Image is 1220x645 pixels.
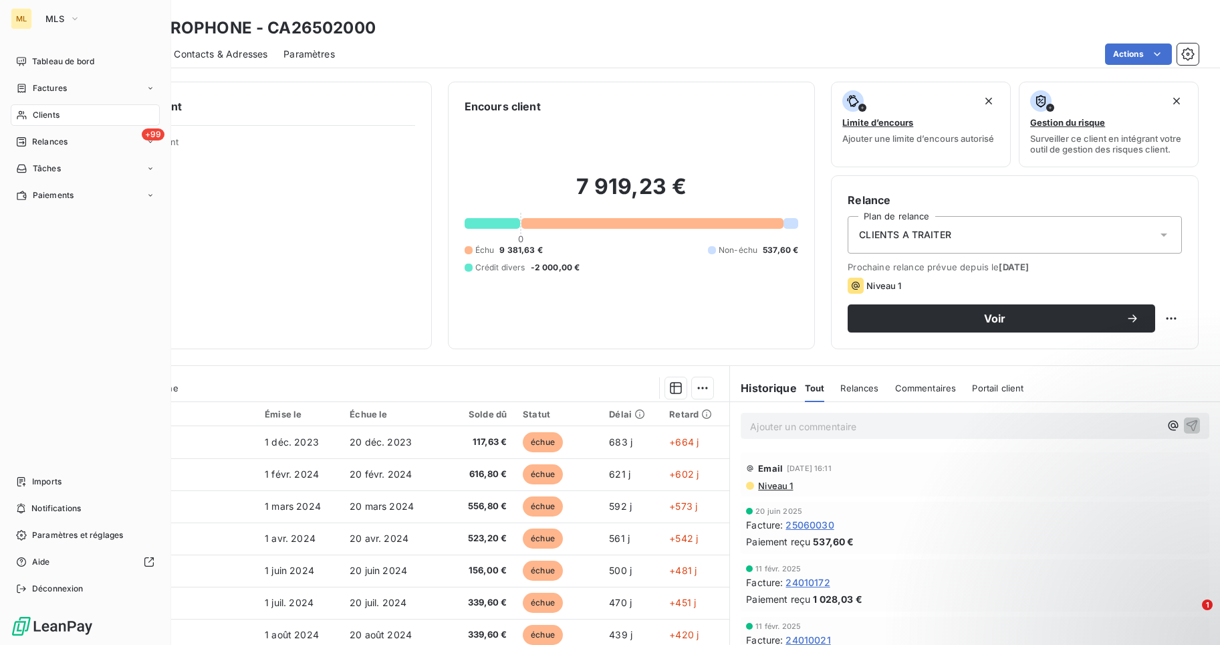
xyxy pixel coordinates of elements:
span: 20 avr. 2024 [350,533,408,544]
span: 439 j [609,629,632,640]
span: Tâches [33,163,61,175]
span: 1 028,03 € [813,592,862,606]
span: +542 j [669,533,698,544]
span: Paramètres [283,48,335,61]
span: Commentaires [895,383,957,393]
div: Émise le [265,409,334,420]
iframe: Intercom notifications message [953,515,1220,609]
span: Niveau 1 [866,280,901,291]
span: 25060030 [785,518,834,532]
span: Relances [32,136,68,148]
span: Clients [33,109,59,121]
span: 523,20 € [443,532,507,545]
span: Voir [864,313,1126,324]
span: échue [523,625,563,645]
span: 1 août 2024 [265,629,319,640]
span: +420 j [669,629,699,640]
span: Tableau de bord [32,56,94,68]
span: Tout [805,383,825,393]
h6: Informations client [81,98,415,114]
div: Délai [609,409,653,420]
span: 20 juil. 2024 [350,597,406,608]
div: Retard [669,409,721,420]
span: Ajouter une limite d’encours autorisé [842,133,994,144]
span: Déconnexion [32,583,84,595]
span: 592 j [609,500,632,512]
span: +99 [142,128,164,141]
span: 1 avr. 2024 [265,533,316,544]
span: 621 j [609,468,630,480]
span: Notifications [31,502,81,515]
h6: Encours client [465,98,541,114]
h3: ELECTROPHONE - CA26502000 [118,16,376,40]
div: Référence [99,408,249,420]
span: Gestion du risque [1030,117,1105,128]
span: Email [758,463,783,474]
h6: Relance [848,192,1182,208]
span: 20 févr. 2024 [350,468,412,480]
span: Aide [32,556,50,568]
span: Paramètres et réglages [32,529,123,541]
iframe: Intercom live chat [1175,600,1207,632]
span: 1 févr. 2024 [265,468,319,480]
span: 11 févr. 2025 [755,622,801,630]
span: MLS [45,13,64,24]
span: Factures [33,82,67,94]
div: ML [11,8,32,29]
span: Paiements [33,189,74,201]
span: 117,63 € [443,436,507,449]
span: 24010172 [785,575,830,589]
span: Relances [840,383,878,393]
span: Échu [475,244,495,256]
span: 11 févr. 2025 [755,565,801,573]
span: 20 juin 2024 [350,565,407,576]
span: Prochaine relance prévue depuis le [848,262,1182,272]
button: Gestion du risqueSurveiller ce client en intégrant votre outil de gestion des risques client. [1019,82,1199,167]
div: Statut [523,409,593,420]
span: échue [523,432,563,452]
span: +451 j [669,597,696,608]
button: Limite d’encoursAjouter une limite d’encours autorisé [831,82,1011,167]
button: Actions [1105,43,1172,65]
span: Limite d’encours [842,117,913,128]
img: Logo LeanPay [11,616,94,637]
span: Paiement reçu [746,535,810,549]
span: Paiement reçu [746,592,810,606]
span: +481 j [669,565,697,576]
span: +573 j [669,500,697,512]
span: [DATE] 16:11 [787,464,832,472]
span: 20 juin 2025 [755,507,802,515]
span: échue [523,529,563,549]
span: 683 j [609,436,632,448]
span: échue [523,561,563,581]
span: Niveau 1 [757,480,793,491]
span: +664 j [669,436,699,448]
span: échue [523,496,563,517]
span: 9 381,63 € [499,244,543,256]
span: 1 juin 2024 [265,565,314,576]
a: Aide [11,551,160,573]
span: Non-échu [719,244,757,256]
span: 500 j [609,565,632,576]
span: [DATE] [999,262,1029,272]
span: Surveiller ce client en intégrant votre outil de gestion des risques client. [1030,133,1187,155]
span: Portail client [972,383,1023,393]
span: Contacts & Adresses [174,48,267,61]
span: Propriétés Client [108,136,415,155]
span: 339,60 € [443,628,507,642]
span: Facture : [746,518,783,532]
span: 20 déc. 2023 [350,436,412,448]
span: -2 000,00 € [531,262,580,274]
span: 156,00 € [443,564,507,577]
span: 537,60 € [763,244,798,256]
span: +602 j [669,468,699,480]
span: 556,80 € [443,500,507,513]
span: Crédit divers [475,262,525,274]
span: Facture : [746,575,783,589]
span: échue [523,593,563,613]
span: 20 mars 2024 [350,500,414,512]
span: 1 [1202,600,1213,610]
span: 561 j [609,533,630,544]
span: 470 j [609,597,632,608]
span: CLIENTS A TRAITER [859,228,951,242]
